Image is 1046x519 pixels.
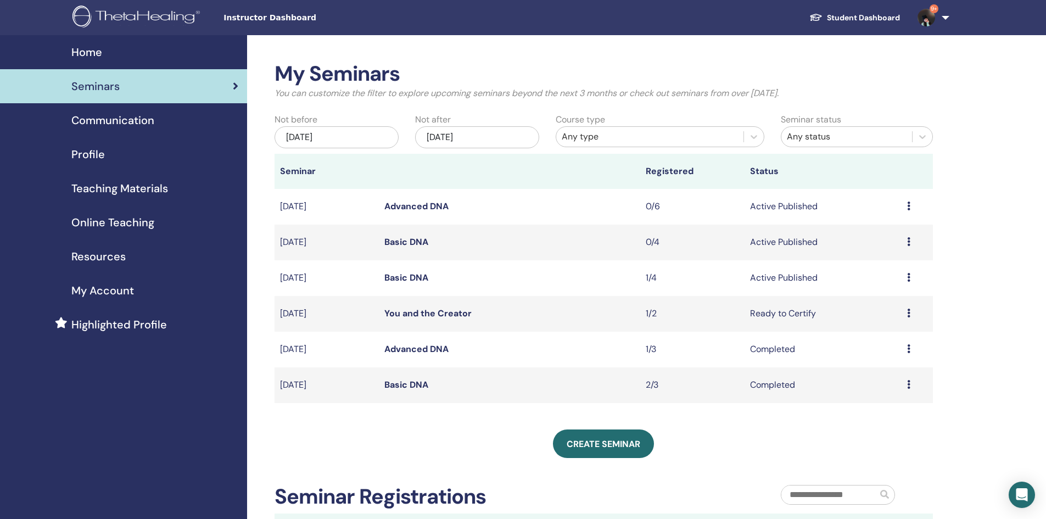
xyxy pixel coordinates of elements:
a: Advanced DNA [384,343,449,355]
a: Create seminar [553,429,654,458]
span: Create seminar [567,438,640,450]
div: [DATE] [275,126,399,148]
span: Instructor Dashboard [223,12,388,24]
td: Active Published [745,260,901,296]
img: graduation-cap-white.svg [809,13,823,22]
td: 1/4 [640,260,745,296]
td: Ready to Certify [745,296,901,332]
td: 0/4 [640,225,745,260]
a: Basic DNA [384,272,428,283]
th: Status [745,154,901,189]
span: Online Teaching [71,214,154,231]
a: Advanced DNA [384,200,449,212]
h2: My Seminars [275,62,933,87]
label: Course type [556,113,605,126]
td: Completed [745,332,901,367]
td: [DATE] [275,225,379,260]
span: My Account [71,282,134,299]
td: 0/6 [640,189,745,225]
div: Open Intercom Messenger [1009,482,1035,508]
label: Seminar status [781,113,841,126]
span: Resources [71,248,126,265]
a: Basic DNA [384,236,428,248]
td: [DATE] [275,296,379,332]
p: You can customize the filter to explore upcoming seminars beyond the next 3 months or check out s... [275,87,933,100]
td: 2/3 [640,367,745,403]
a: Basic DNA [384,379,428,390]
th: Registered [640,154,745,189]
img: logo.png [72,5,204,30]
td: Active Published [745,225,901,260]
td: 1/3 [640,332,745,367]
td: 1/2 [640,296,745,332]
td: [DATE] [275,332,379,367]
div: Any status [787,130,907,143]
td: [DATE] [275,189,379,225]
th: Seminar [275,154,379,189]
div: [DATE] [415,126,539,148]
a: Student Dashboard [801,8,909,28]
span: Home [71,44,102,60]
span: Communication [71,112,154,129]
h2: Seminar Registrations [275,484,486,510]
label: Not after [415,113,451,126]
span: Profile [71,146,105,163]
a: You and the Creator [384,308,472,319]
td: [DATE] [275,367,379,403]
label: Not before [275,113,317,126]
span: 9+ [930,4,938,13]
div: Any type [562,130,738,143]
span: Seminars [71,78,120,94]
span: Teaching Materials [71,180,168,197]
span: Highlighted Profile [71,316,167,333]
td: Active Published [745,189,901,225]
img: default.jpg [918,9,935,26]
td: [DATE] [275,260,379,296]
td: Completed [745,367,901,403]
